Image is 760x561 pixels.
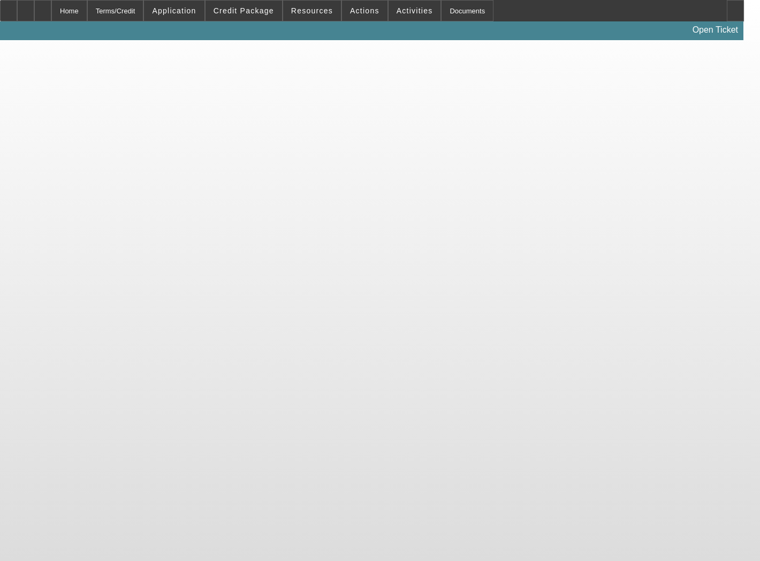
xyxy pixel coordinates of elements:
span: Activities [397,6,433,15]
button: Activities [389,1,441,21]
span: Actions [350,6,379,15]
span: Credit Package [214,6,274,15]
span: Application [152,6,196,15]
a: Open Ticket [688,21,742,39]
button: Application [144,1,204,21]
span: Resources [291,6,333,15]
button: Credit Package [206,1,282,21]
button: Actions [342,1,387,21]
button: Resources [283,1,341,21]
